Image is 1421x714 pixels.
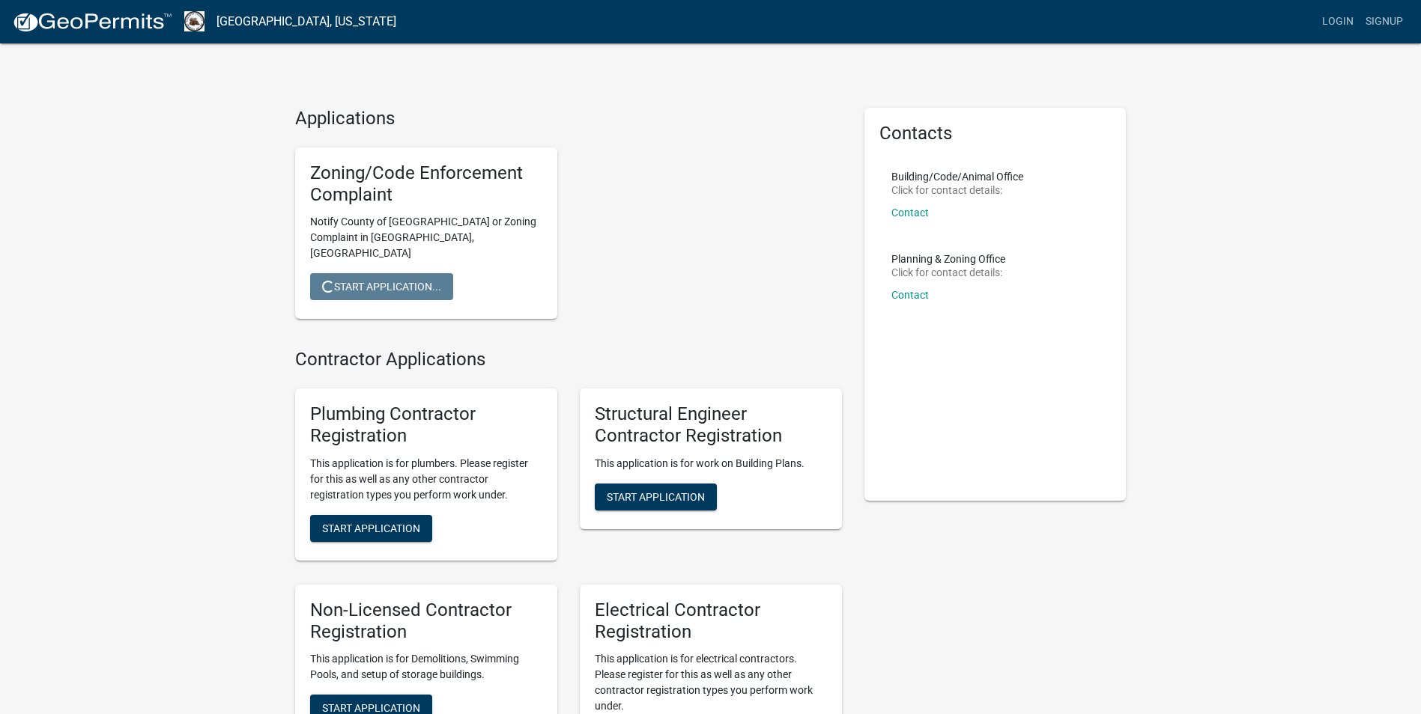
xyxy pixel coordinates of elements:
span: Start Application [322,522,420,534]
button: Start Application [310,515,432,542]
p: This application is for plumbers. Please register for this as well as any other contractor regist... [310,456,542,503]
p: Notify County of [GEOGRAPHIC_DATA] or Zoning Complaint in [GEOGRAPHIC_DATA], [GEOGRAPHIC_DATA] [310,214,542,261]
img: Madison County, Georgia [184,11,204,31]
p: This application is for electrical contractors. Please register for this as well as any other con... [595,651,827,714]
a: Contact [891,289,929,301]
a: Login [1316,7,1360,36]
a: Contact [891,207,929,219]
p: This application is for work on Building Plans. [595,456,827,472]
a: Signup [1360,7,1409,36]
p: Click for contact details: [891,267,1005,278]
button: Start Application [595,483,717,510]
h5: Non-Licensed Contractor Registration [310,599,542,643]
span: Start Application [322,702,420,714]
h4: Contractor Applications [295,349,842,370]
p: Building/Code/Animal Office [891,171,1023,182]
h5: Plumbing Contractor Registration [310,403,542,447]
a: [GEOGRAPHIC_DATA], [US_STATE] [216,9,396,34]
p: This application is for Demolitions, Swimming Pools, and setup of storage buildings. [310,651,542,683]
h5: Structural Engineer Contractor Registration [595,403,827,447]
p: Planning & Zoning Office [891,254,1005,264]
h4: Applications [295,108,842,129]
span: Start Application [607,490,705,502]
h5: Zoning/Code Enforcement Complaint [310,162,542,206]
span: Start Application... [322,281,441,293]
h5: Contacts [879,123,1112,144]
wm-workflow-list-section: Applications [295,108,842,331]
h5: Electrical Contractor Registration [595,599,827,643]
p: Click for contact details: [891,185,1023,195]
button: Start Application... [310,273,453,300]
